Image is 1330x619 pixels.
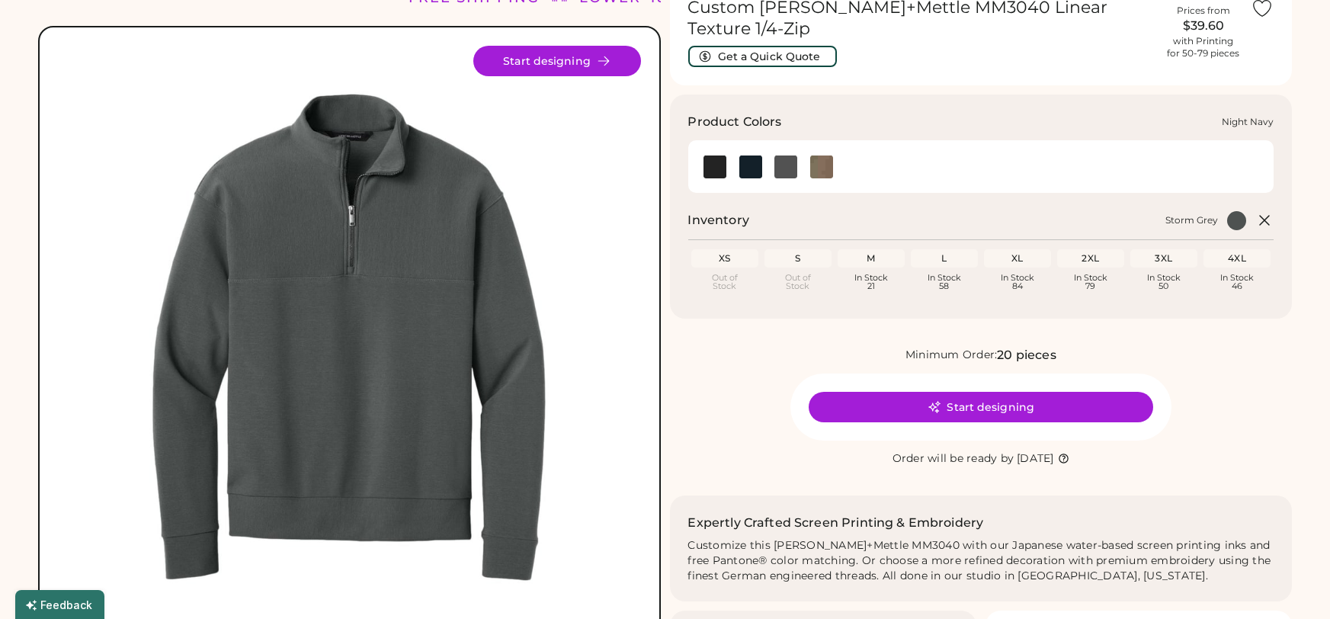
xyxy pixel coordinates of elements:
button: Start designing [809,392,1153,422]
div: In Stock 58 [914,274,975,290]
div: In Stock 21 [841,274,902,290]
button: Start designing [473,46,641,76]
div: Night Navy [739,156,762,178]
div: L [914,252,975,265]
h3: Product Colors [688,113,782,131]
div: Order will be ready by [893,451,1014,467]
div: XS [694,252,755,265]
div: Minimum Order: [905,348,998,363]
div: Out of Stock [694,274,755,290]
img: Deep Black Swatch Image [703,156,726,178]
div: Storm Grey [1165,214,1218,226]
div: with Printing for 50-79 pieces [1168,35,1240,59]
img: Night Navy Swatch Image [739,156,762,178]
div: Deep Black [703,156,726,178]
div: M [841,252,902,265]
div: $39.60 [1165,17,1242,35]
div: [DATE] [1017,451,1054,467]
div: Customize this [PERSON_NAME]+Mettle MM3040 with our Japanese water-based screen printing inks and... [688,538,1274,584]
h2: Inventory [688,211,749,229]
div: Prices from [1177,5,1230,17]
div: In Stock 79 [1060,274,1121,290]
div: 4XL [1207,252,1268,265]
div: Out of Stock [768,274,828,290]
h2: Expertly Crafted Screen Printing & Embroidery [688,514,984,532]
div: 3XL [1133,252,1194,265]
button: Get a Quick Quote [688,46,837,67]
div: In Stock 46 [1207,274,1268,290]
div: In Stock 50 [1133,274,1194,290]
div: XL [987,252,1048,265]
img: Warm Taupe Swatch Image [810,156,833,178]
div: In Stock 84 [987,274,1048,290]
div: Storm Grey [774,156,797,178]
img: Storm Grey Swatch Image [774,156,797,178]
div: 2XL [1060,252,1121,265]
div: 20 pieces [997,346,1056,364]
div: Night Navy [1222,116,1274,128]
div: Warm Taupe [810,156,833,178]
div: S [768,252,828,265]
